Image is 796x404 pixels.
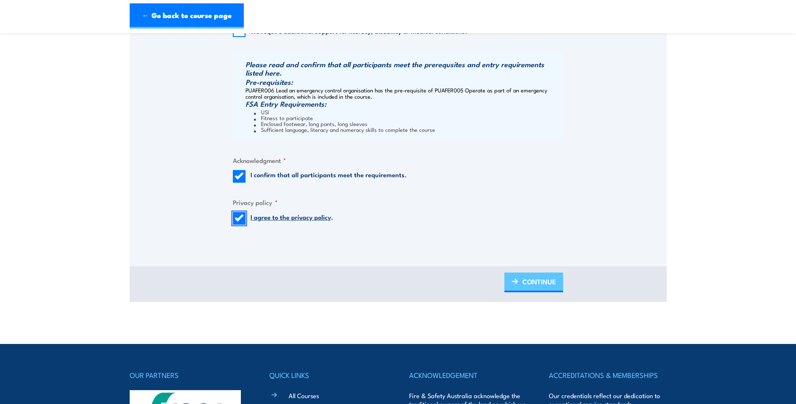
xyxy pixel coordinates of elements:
h3: Please read and confirm that all participants meet the prerequsites and entry requirements listed... [245,60,561,77]
label: I confirm that all participants meet the requirements. [251,170,407,183]
h4: ACKNOWLEDGEMENT [409,369,527,381]
li: USI [254,109,561,115]
a: I agree to the privacy policy [251,212,331,221]
h3: FSA Entry Requirements: [245,100,561,108]
li: Enclosed footwear, long pants, long sleeves [254,121,561,126]
label: . [251,212,333,225]
li: Sufficient language, literacy and numeracy skills to complete the course [254,126,561,132]
div: PUAFER006 Lead an emergency control organisation has the pre-requisite of PUAFER005 Operate as pa... [233,52,563,141]
legend: Acknowledgment [233,155,286,165]
label: We require additional support for literacy, disability or medical conditions? [251,26,468,35]
h4: ACCREDITATIONS & MEMBERSHIPS [549,369,666,381]
li: Fitness to participate [254,115,561,121]
a: CONTINUE [504,273,563,292]
span: CONTINUE [522,270,556,293]
h4: OUR PARTNERS [130,369,247,381]
a: ← Go back to course page [130,3,244,29]
h3: Pre-requisites: [245,78,561,86]
legend: Privacy policy [233,197,278,207]
h4: QUICK LINKS [269,369,387,381]
a: All Courses [289,391,319,400]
